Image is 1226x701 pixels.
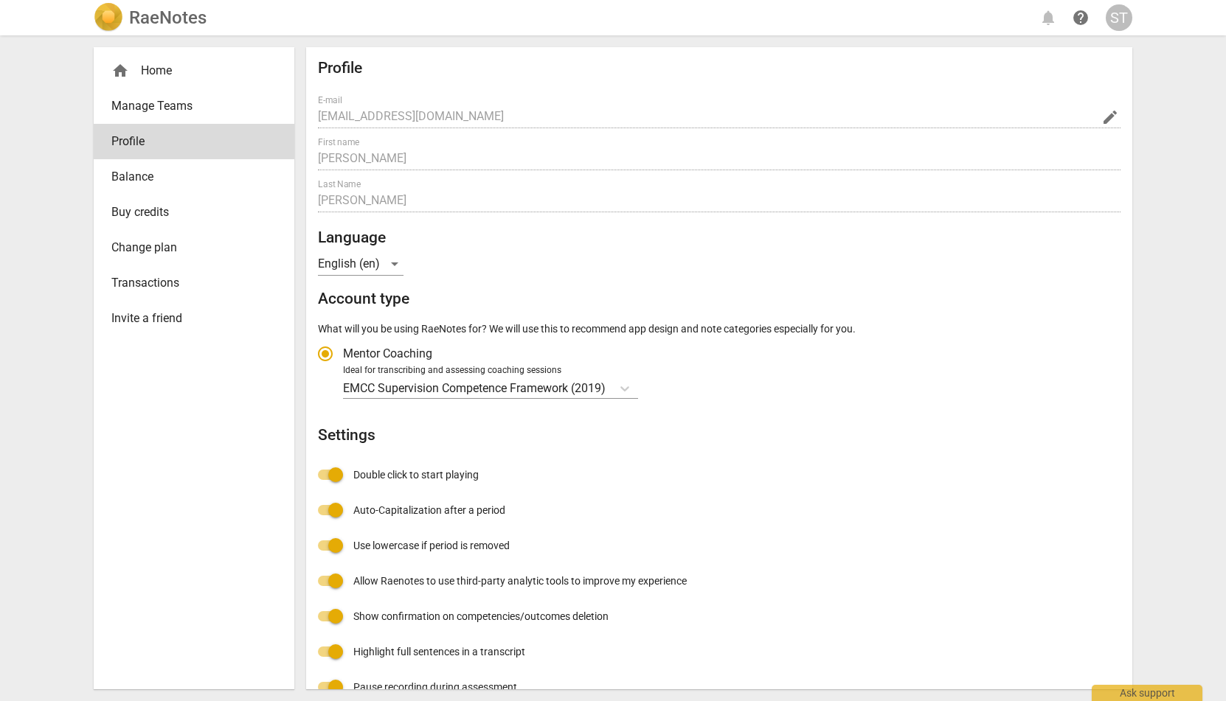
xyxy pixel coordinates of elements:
a: LogoRaeNotes [94,3,207,32]
h2: Settings [318,426,1121,444]
p: EMCC Supervision Competence Framework (2019) [343,380,606,397]
button: ST [1106,4,1132,31]
span: Manage Teams [111,97,265,115]
a: Profile [94,124,294,159]
img: Logo [94,3,123,32]
span: Allow Raenotes to use third-party analytic tools to improve my experience [353,573,687,589]
span: Double click to start playing [353,467,479,483]
div: Home [111,62,265,80]
span: Change plan [111,239,265,257]
span: Transactions [111,274,265,292]
div: Account type [318,336,1121,399]
h2: Profile [318,59,1121,77]
a: Manage Teams [94,88,294,124]
a: Transactions [94,265,294,301]
span: help [1072,9,1090,27]
span: Mentor Coaching [343,345,432,362]
a: Buy credits [94,195,294,230]
a: Balance [94,159,294,195]
div: Ask support [1092,685,1202,701]
span: home [111,62,129,80]
span: Show confirmation on competencies/outcomes deletion [353,609,609,624]
input: Ideal for transcribing and assessing coaching sessionsEMCC Supervision Competence Framework (2019) [607,381,610,395]
span: Auto-Capitalization after a period [353,503,505,518]
label: Last Name [318,180,361,189]
span: Highlight full sentences in a transcript [353,644,525,660]
span: Profile [111,133,265,150]
span: Pause recording during assessment [353,680,517,695]
span: Use lowercase if period is removed [353,538,510,554]
span: Balance [111,168,265,186]
div: Home [94,53,294,88]
h2: Language [318,229,1121,247]
h2: RaeNotes [129,7,207,28]
div: Ideal for transcribing and assessing coaching sessions [343,364,1116,377]
a: Invite a friend [94,301,294,336]
a: Help [1067,4,1094,31]
span: Buy credits [111,203,265,221]
label: First name [318,138,359,147]
div: English (en) [318,252,404,276]
p: What will you be using RaeNotes for? We will use this to recommend app design and note categories... [318,321,1121,337]
span: edit [1101,108,1119,126]
a: Change plan [94,230,294,265]
span: Invite a friend [111,310,265,327]
button: Change Email [1100,107,1121,128]
h2: Account type [318,290,1121,308]
label: E-mail [318,96,342,105]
